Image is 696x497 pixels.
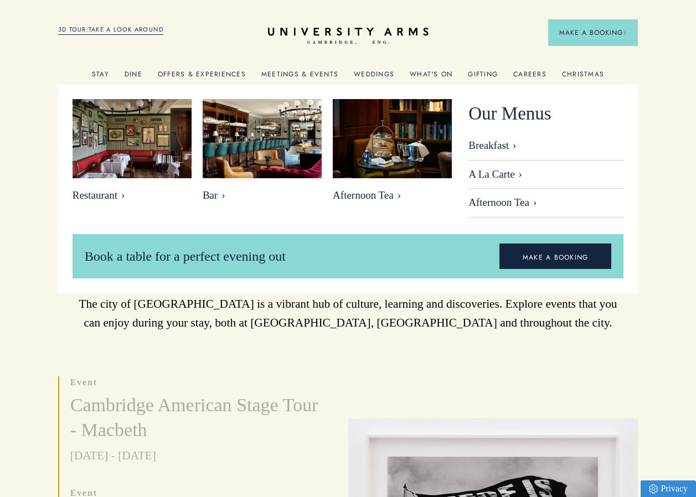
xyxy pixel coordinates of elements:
[58,25,164,35] a: 3D TOUR:TAKE A LOOK AROUND
[468,189,623,218] a: Afternoon Tea
[354,70,394,85] a: Weddings
[333,189,452,202] span: Afternoon Tea
[203,99,322,178] img: image-b49cb22997400f3f08bed174b2325b8c369ebe22-8192x5461-jpg
[468,139,623,161] a: Breakfast
[158,70,246,85] a: Offers & Experiences
[562,70,604,85] a: Christmas
[73,189,192,202] span: Restaurant
[70,392,326,443] h3: Cambridge American Stage Tour - Macbeth
[623,31,627,35] img: Arrow icon
[468,99,551,128] span: Our Menus
[203,189,322,202] span: Bar
[85,249,286,263] span: Book a table for a perfect evening out
[333,99,452,208] a: image-eb2e3df6809416bccf7066a54a890525e7486f8d-2500x1667-jpg Afternoon Tea
[548,19,638,46] button: Make a BookingArrow icon
[468,70,498,85] a: Gifting
[92,70,109,85] a: Stay
[70,446,326,465] p: [DATE] - [DATE]
[261,70,338,85] a: Meetings & Events
[73,99,192,208] a: image-bebfa3899fb04038ade422a89983545adfd703f7-2500x1667-jpg Restaurant
[641,480,696,497] a: Privacy
[203,99,322,208] a: image-b49cb22997400f3f08bed174b2325b8c369ebe22-8192x5461-jpg Bar
[333,99,452,178] img: image-eb2e3df6809416bccf7066a54a890525e7486f8d-2500x1667-jpg
[468,161,623,189] a: A La Carte
[559,28,627,38] span: Make a Booking
[125,70,142,85] a: Dine
[499,244,612,269] a: MAKE A BOOKING
[59,376,326,465] a: event Cambridge American Stage Tour - Macbeth [DATE] - [DATE]
[410,70,452,85] a: What's On
[70,376,326,389] p: event
[649,484,658,494] img: Privacy
[71,294,625,332] p: The city of [GEOGRAPHIC_DATA] is a vibrant hub of culture, learning and discoveries. Explore even...
[268,28,429,45] a: Home
[73,99,192,178] img: image-bebfa3899fb04038ade422a89983545adfd703f7-2500x1667-jpg
[513,70,547,85] a: Careers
